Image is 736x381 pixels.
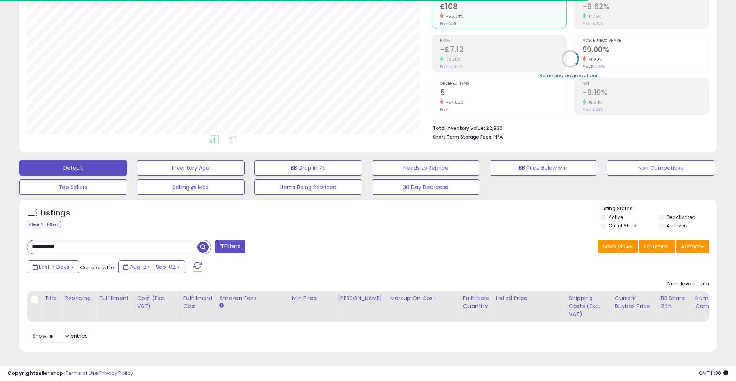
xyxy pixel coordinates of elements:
span: Columns [644,243,668,250]
small: Amazon Fees. [219,302,224,309]
button: Aug-27 - Sep-02 [118,260,185,273]
div: Min Price [292,294,332,302]
div: BB Share 24h. [661,294,689,310]
div: Markup on Cost [390,294,457,302]
div: Shipping Costs (Exc. VAT) [569,294,608,318]
button: Items Being Repriced [254,179,362,195]
h5: Listings [41,208,70,219]
button: Selling @ Max [137,179,245,195]
button: Save View [598,240,638,253]
div: seller snap | | [8,370,133,377]
label: Out of Stock [609,222,637,229]
span: Last 7 Days [39,263,69,271]
label: Deactivated [667,214,695,220]
th: The percentage added to the cost of goods (COGS) that forms the calculator for Min & Max prices. [387,291,460,322]
button: 30 Day Decrease [372,179,480,195]
button: Default [19,160,127,176]
button: BB Price Below Min [490,160,598,176]
a: Privacy Policy [99,369,133,377]
span: Show: entries [33,332,88,340]
button: Needs to Reprice [372,160,480,176]
button: BB Drop in 7d [254,160,362,176]
button: Filters [215,240,245,253]
button: Columns [639,240,675,253]
button: Non Competitive [607,160,715,176]
div: Listed Price [496,294,562,302]
p: Listing States: [601,205,716,212]
button: Top Sellers [19,179,127,195]
span: 2025-09-12 11:30 GMT [699,369,728,377]
div: Current Buybox Price [615,294,654,310]
button: Inventory Age [137,160,245,176]
div: Clear All Filters [27,221,61,228]
div: Repricing [65,294,93,302]
div: Num of Comp. [695,294,723,310]
div: Fulfillment [99,294,130,302]
div: No relevant data [667,280,709,288]
div: Fulfillable Quantity [463,294,490,310]
span: Compared to: [80,264,115,271]
button: Last 7 Days [28,260,79,273]
div: Fulfillment Cost [183,294,213,310]
label: Archived [667,222,687,229]
div: Amazon Fees [219,294,286,302]
strong: Copyright [8,369,36,377]
div: Cost (Exc. VAT) [137,294,177,310]
label: Active [609,214,623,220]
button: Actions [676,240,709,253]
div: Retrieving aggregations.. [539,72,601,79]
span: Aug-27 - Sep-02 [130,263,176,271]
div: Title [44,294,58,302]
div: [PERSON_NAME] [338,294,384,302]
a: Terms of Use [66,369,98,377]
